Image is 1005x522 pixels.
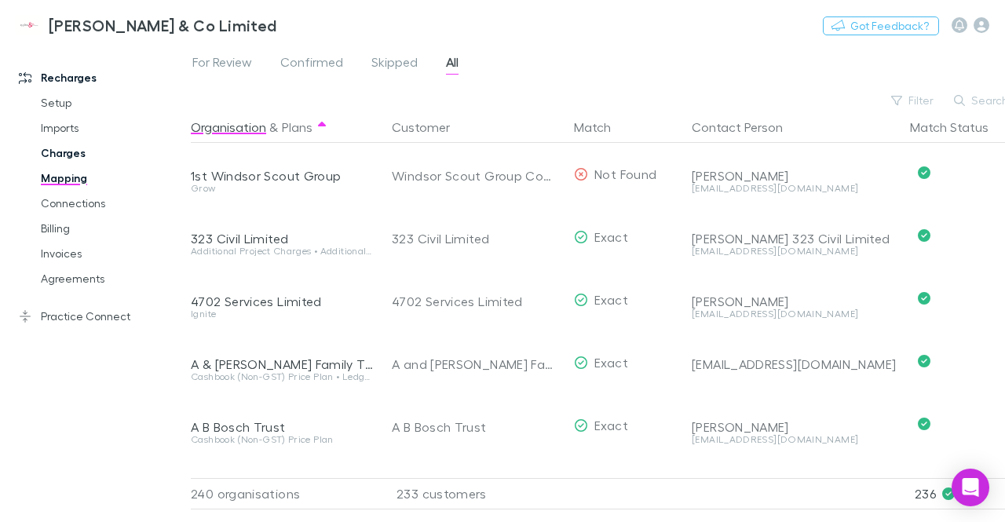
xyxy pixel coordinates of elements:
[692,111,802,143] button: Contact Person
[392,396,561,458] div: A B Bosch Trust
[3,65,199,90] a: Recharges
[191,184,373,193] div: Grow
[191,356,373,372] div: A & [PERSON_NAME] Family Trust
[192,54,252,75] span: For Review
[25,141,199,166] a: Charges
[191,372,373,381] div: Cashbook (Non-GST) Price Plan • Ledger Price Plan
[952,469,989,506] div: Open Intercom Messenger
[692,168,897,184] div: [PERSON_NAME]
[49,16,277,35] h3: [PERSON_NAME] & Co Limited
[371,54,418,75] span: Skipped
[25,216,199,241] a: Billing
[191,294,373,309] div: 4702 Services Limited
[191,478,379,509] div: 240 organisations
[918,229,930,242] svg: Confirmed
[692,294,897,309] div: [PERSON_NAME]
[191,309,373,319] div: Ignite
[25,191,199,216] a: Connections
[594,418,628,433] span: Exact
[392,207,561,270] div: 323 Civil Limited
[392,270,561,333] div: 4702 Services Limited
[918,292,930,305] svg: Confirmed
[392,144,561,207] div: Windsor Scout Group Committee
[594,229,628,244] span: Exact
[25,90,199,115] a: Setup
[918,166,930,179] svg: Confirmed
[883,91,943,110] button: Filter
[191,231,373,246] div: 323 Civil Limited
[191,168,373,184] div: 1st Windsor Scout Group
[392,333,561,396] div: A and [PERSON_NAME] Family Trust
[280,54,343,75] span: Confirmed
[692,309,897,319] div: [EMAIL_ADDRESS][DOMAIN_NAME]
[379,478,568,509] div: 233 customers
[25,115,199,141] a: Imports
[25,266,199,291] a: Agreements
[692,246,897,256] div: [EMAIL_ADDRESS][DOMAIN_NAME]
[574,111,630,143] button: Match
[692,435,897,444] div: [EMAIL_ADDRESS][DOMAIN_NAME]
[692,184,897,193] div: [EMAIL_ADDRESS][DOMAIN_NAME]
[3,304,199,329] a: Practice Connect
[594,292,628,307] span: Exact
[191,419,373,435] div: A B Bosch Trust
[282,111,312,143] button: Plans
[446,54,459,75] span: All
[191,246,373,256] div: Additional Project Charges • Additional Employee Charges • Standard + Payroll + Projects + Expenses
[594,355,628,370] span: Exact
[191,111,266,143] button: Organisation
[918,355,930,367] svg: Confirmed
[392,458,561,521] div: Adleey Construction Limited
[594,166,656,181] span: Not Found
[25,241,199,266] a: Invoices
[692,419,897,435] div: [PERSON_NAME]
[191,111,373,143] div: &
[918,418,930,430] svg: Confirmed
[191,435,373,444] div: Cashbook (Non-GST) Price Plan
[692,231,897,246] div: [PERSON_NAME] 323 Civil Limited
[16,16,42,35] img: Epplett & Co Limited's Logo
[692,356,897,372] div: [EMAIL_ADDRESS][DOMAIN_NAME]
[6,6,287,44] a: [PERSON_NAME] & Co Limited
[25,166,199,191] a: Mapping
[823,16,939,35] button: Got Feedback?
[392,111,469,143] button: Customer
